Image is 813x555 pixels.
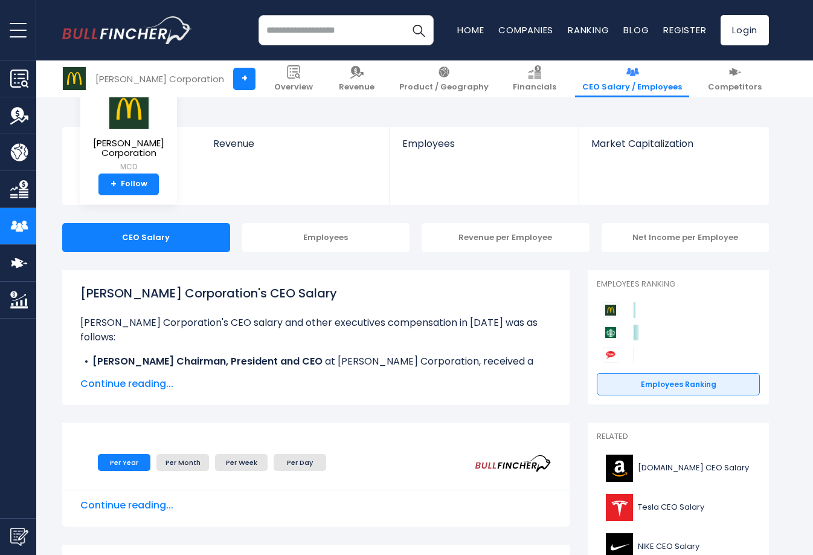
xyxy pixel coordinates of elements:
[513,82,556,92] span: Financials
[399,82,489,92] span: Product / Geography
[111,179,117,190] strong: +
[92,354,325,368] b: [PERSON_NAME] Chairman, President and CEO ​
[267,60,320,97] a: Overview
[233,68,255,90] a: +
[80,284,551,302] h1: [PERSON_NAME] Corporation's CEO Salary
[603,325,619,340] img: Starbucks Corporation competitors logo
[108,89,150,129] img: MCD logo
[663,24,706,36] a: Register
[597,279,760,290] p: Employees Ranking
[597,452,760,485] a: [DOMAIN_NAME] CEO Salary
[242,223,410,252] div: Employees
[623,24,649,36] a: Blog
[339,82,374,92] span: Revenue
[90,161,167,172] small: MCD
[638,542,699,552] span: NIKE CEO Salary
[62,16,192,44] a: Go to homepage
[98,454,150,471] li: Per Year
[603,347,619,363] img: Yum! Brands competitors logo
[568,24,609,36] a: Ranking
[604,494,634,521] img: TSLA logo
[403,15,434,45] button: Search
[498,24,553,36] a: Companies
[80,377,551,391] span: Continue reading...
[80,498,551,513] span: Continue reading...
[708,82,762,92] span: Competitors
[156,454,209,471] li: Per Month
[274,454,326,471] li: Per Day
[332,60,382,97] a: Revenue
[390,127,578,170] a: Employees
[213,138,378,149] span: Revenue
[215,454,268,471] li: Per Week
[62,16,192,44] img: bullfincher logo
[392,60,496,97] a: Product / Geography
[603,302,619,318] img: McDonald's Corporation competitors logo
[604,455,634,482] img: AMZN logo
[402,138,566,149] span: Employees
[98,174,159,195] a: +Follow
[638,502,704,513] span: Tesla CEO Salary
[80,316,551,345] p: [PERSON_NAME] Corporation's CEO salary and other executives compensation in [DATE] was as follows:
[597,491,760,524] a: Tesla CEO Salary
[90,138,167,158] span: [PERSON_NAME] Corporation
[575,60,689,97] a: CEO Salary / Employees
[582,82,682,92] span: CEO Salary / Employees
[579,127,768,170] a: Market Capitalization
[201,127,390,170] a: Revenue
[721,15,769,45] a: Login
[597,432,760,442] p: Related
[274,82,313,92] span: Overview
[457,24,484,36] a: Home
[63,67,86,90] img: MCD logo
[701,60,769,97] a: Competitors
[506,60,564,97] a: Financials
[95,72,224,86] div: [PERSON_NAME] Corporation
[62,223,230,252] div: CEO Salary
[89,88,168,174] a: [PERSON_NAME] Corporation MCD
[597,373,760,396] a: Employees Ranking
[602,223,770,252] div: Net Income per Employee
[638,463,749,473] span: [DOMAIN_NAME] CEO Salary
[80,354,551,383] li: at [PERSON_NAME] Corporation, received a total compensation of $18.20 M in [DATE].
[591,138,756,149] span: Market Capitalization
[422,223,590,252] div: Revenue per Employee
